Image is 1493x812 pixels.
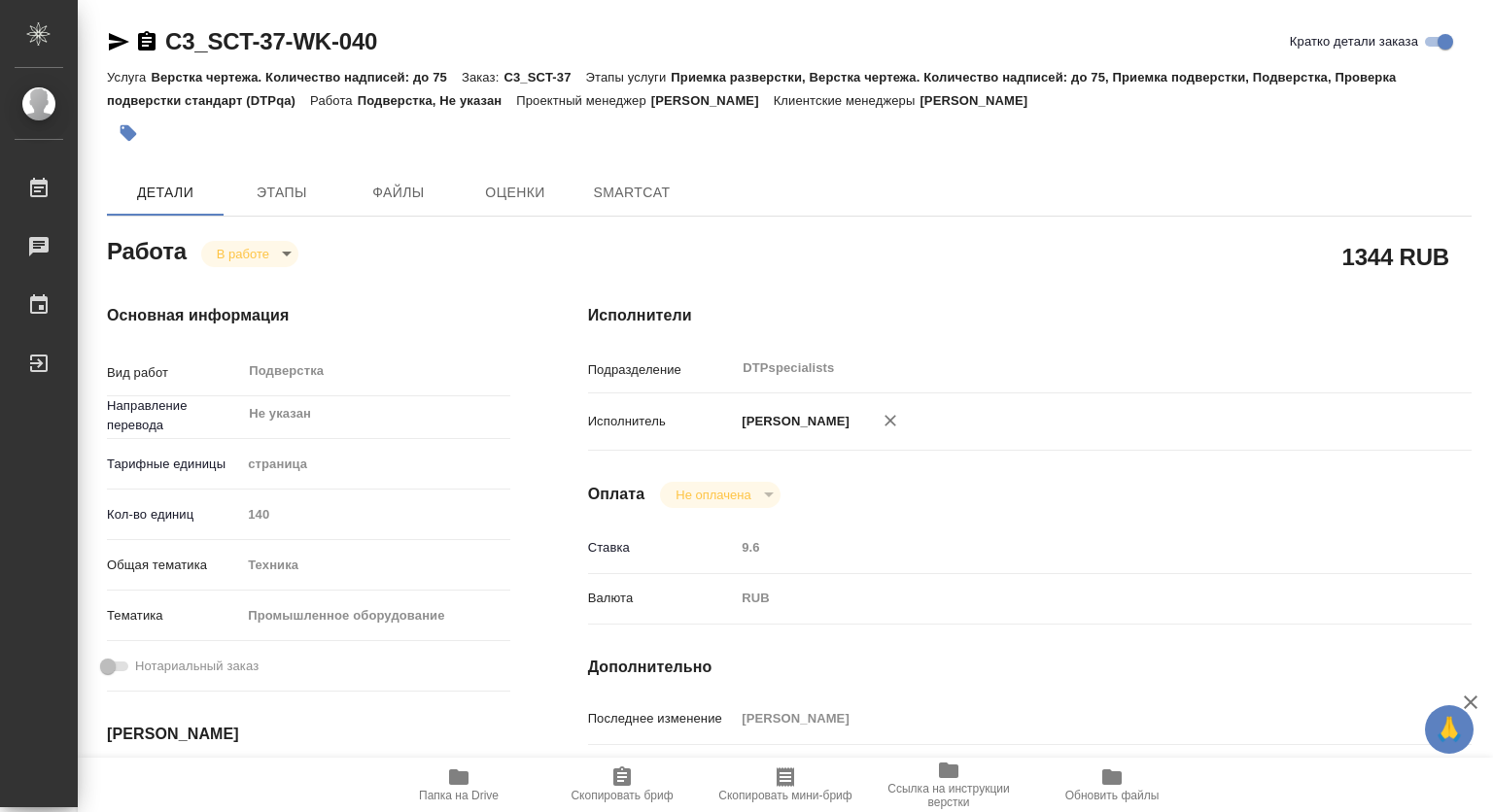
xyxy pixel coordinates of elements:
span: Скопировать мини-бриф [718,789,851,802]
div: Промышленное оборудование [241,599,509,632]
div: В работе [201,241,298,267]
div: В работе [660,482,780,508]
a: C3_SCT-37-WK-040 [165,28,377,54]
button: Добавить тэг [107,112,150,154]
h2: 1344 RUB [1342,240,1449,273]
p: Этапы услуги [586,70,672,85]
div: RUB [735,582,1398,615]
span: Обновить файлы [1065,789,1160,802]
p: Подверстка, Не указан [358,93,517,108]
p: [PERSON_NAME] [735,412,850,431]
p: Приемка разверстки, Верстка чертежа. Количество надписей: до 75, Приемка подверстки, Подверстка, ... [107,70,1396,108]
span: Файлы [352,181,445,205]
p: Ставка [588,538,736,558]
p: Услуга [107,70,151,85]
p: Последнее изменение [588,709,736,728]
p: Вид работ [107,363,241,383]
h4: Дополнительно [588,656,1472,679]
span: 🙏 [1433,709,1466,750]
button: Удалить исполнителя [869,399,912,442]
h4: Оплата [588,483,645,506]
div: Техника [241,549,509,582]
span: Ссылка на инструкции верстки [879,782,1019,809]
p: Верстка чертежа. Количество надписей: до 75 [151,70,462,85]
input: Пустое поле [241,500,509,528]
span: Этапы [235,181,329,205]
p: Подразделение [588,360,736,380]
p: Тематика [107,606,241,626]
span: Оценки [469,181,562,205]
p: Работа [310,93,358,108]
p: Проектный менеджер [516,93,650,108]
div: страница [241,448,509,481]
h4: Основная информация [107,304,510,327]
h2: Работа [107,232,187,267]
p: Кол-во единиц [107,505,241,524]
p: Клиентские менеджеры [774,93,920,108]
button: Скопировать ссылку для ЯМессенджера [107,30,130,53]
span: SmartCat [585,181,678,205]
span: Папка на Drive [419,789,499,802]
button: 🙏 [1425,705,1474,754]
p: [PERSON_NAME] [920,93,1042,108]
p: Тарифные единицы [107,455,241,474]
button: Скопировать мини-бриф [704,758,867,812]
span: Нотариальный заказ [135,657,259,676]
p: Направление перевода [107,396,241,435]
button: Скопировать бриф [540,758,704,812]
p: Общая тематика [107,556,241,575]
p: Заказ: [462,70,503,85]
button: Не оплачена [670,487,756,503]
h4: [PERSON_NAME] [107,723,510,746]
button: В работе [211,246,275,262]
button: Скопировать ссылку [135,30,158,53]
button: Папка на Drive [377,758,540,812]
p: [PERSON_NAME] [651,93,774,108]
button: Ссылка на инструкции верстки [867,758,1030,812]
span: Кратко детали заказа [1290,32,1418,51]
input: Пустое поле [735,533,1398,561]
span: Детали [119,181,212,205]
textarea: переводы в папке ин [735,756,1398,789]
p: Исполнитель [588,412,736,431]
input: Пустое поле [735,704,1398,732]
span: Скопировать бриф [571,789,673,802]
h4: Исполнители [588,304,1472,327]
p: C3_SCT-37 [503,70,585,85]
button: Обновить файлы [1030,758,1194,812]
p: Валюта [588,589,736,608]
